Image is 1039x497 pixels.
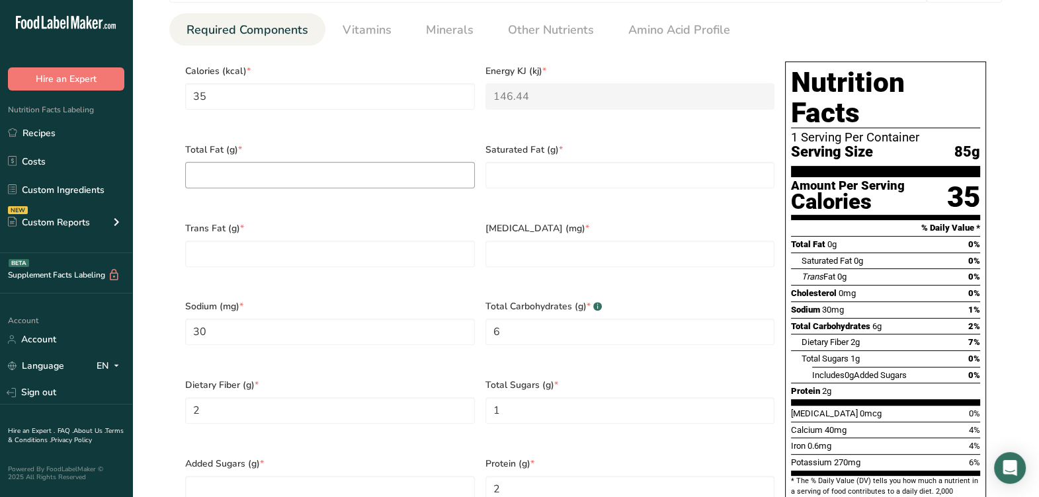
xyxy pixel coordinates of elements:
span: [MEDICAL_DATA] (mg) [485,221,775,235]
span: 7% [968,337,980,347]
span: 40mg [825,425,847,435]
section: % Daily Value * [791,220,980,236]
h1: Nutrition Facts [791,67,980,128]
span: Total Sugars [802,354,849,363]
span: 0g [845,370,854,380]
span: 4% [969,425,980,435]
button: Hire an Expert [8,67,124,91]
span: 0g [837,272,847,282]
div: 35 [947,180,980,215]
a: Language [8,354,64,377]
a: About Us . [73,426,105,436]
span: Total Carbohydrates (g) [485,299,775,313]
span: Total Sugars (g) [485,378,775,392]
i: Trans [802,272,823,282]
span: 0% [969,408,980,418]
span: 0mcg [860,408,882,418]
span: 0% [968,370,980,380]
span: Dietary Fiber [802,337,849,347]
span: 1g [851,354,860,363]
span: Trans Fat (g) [185,221,475,235]
span: 0g [827,239,837,249]
span: Amino Acid Profile [628,21,730,39]
span: 6% [969,457,980,467]
div: Open Intercom Messenger [994,452,1026,484]
span: Protein (g) [485,457,775,471]
span: 30mg [822,305,844,315]
span: 85g [954,144,980,161]
span: Total Carbohydrates [791,321,870,331]
span: 0g [854,256,863,266]
span: 0% [968,354,980,363]
span: Calories (kcal) [185,64,475,78]
span: Fat [802,272,835,282]
a: FAQ . [58,426,73,436]
span: Serving Size [791,144,873,161]
span: 6g [872,321,882,331]
span: Minerals [426,21,474,39]
span: Sodium (mg) [185,299,475,313]
span: 0% [968,288,980,298]
span: Cholesterol [791,288,837,298]
span: Includes Added Sugars [812,370,907,380]
div: BETA [9,259,29,267]
span: 4% [969,441,980,451]
span: 1% [968,305,980,315]
span: Saturated Fat [802,256,852,266]
span: 0% [968,272,980,282]
span: 0% [968,256,980,266]
span: Dietary Fiber (g) [185,378,475,392]
span: Required Components [187,21,308,39]
a: Privacy Policy [51,436,92,445]
span: 0% [968,239,980,249]
span: Protein [791,386,820,396]
div: Custom Reports [8,215,90,229]
span: 2g [851,337,860,347]
span: Vitamins [343,21,392,39]
span: Saturated Fat (g) [485,143,775,157]
div: EN [97,358,124,374]
span: Iron [791,441,806,451]
a: Hire an Expert . [8,426,55,436]
span: 270mg [834,457,860,467]
span: Potassium [791,457,832,467]
span: Total Fat (g) [185,143,475,157]
span: 2g [822,386,831,396]
span: 0.6mg [808,441,831,451]
span: Total Fat [791,239,825,249]
span: Other Nutrients [508,21,594,39]
div: Calories [791,192,905,211]
span: Energy KJ (kj) [485,64,775,78]
div: 1 Serving Per Container [791,131,980,144]
div: Powered By FoodLabelMaker © 2025 All Rights Reserved [8,465,124,481]
span: 2% [968,321,980,331]
span: [MEDICAL_DATA] [791,408,858,418]
a: Terms & Conditions . [8,426,124,445]
span: Sodium [791,305,820,315]
span: Added Sugars (g) [185,457,475,471]
div: Amount Per Serving [791,180,905,192]
span: Calcium [791,425,823,435]
span: 0mg [839,288,856,298]
div: NEW [8,206,28,214]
